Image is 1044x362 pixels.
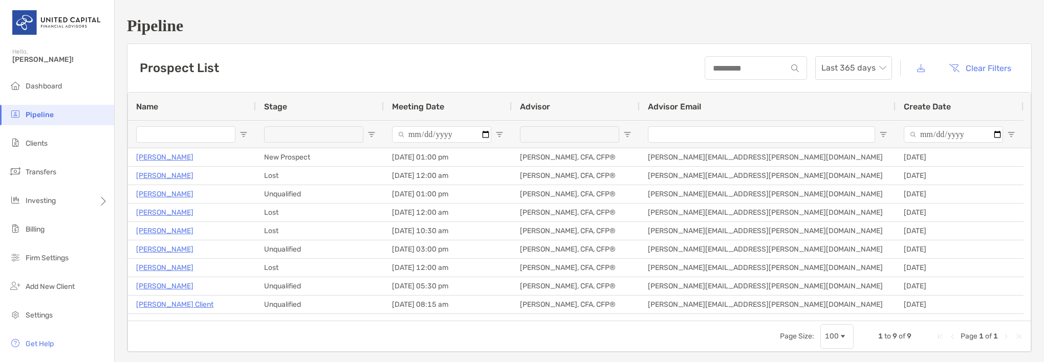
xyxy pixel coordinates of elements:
[136,298,213,311] a: [PERSON_NAME] Client
[256,222,384,240] div: Lost
[9,137,21,149] img: clients icon
[136,224,193,237] a: [PERSON_NAME]
[136,280,193,292] a: [PERSON_NAME]
[12,55,108,64] span: [PERSON_NAME]!
[127,16,1032,35] h1: Pipeline
[896,277,1024,295] div: [DATE]
[640,277,896,295] div: [PERSON_NAME][EMAIL_ADDRESS][PERSON_NAME][DOMAIN_NAME]
[993,332,998,341] span: 1
[640,259,896,277] div: [PERSON_NAME][EMAIL_ADDRESS][PERSON_NAME][DOMAIN_NAME]
[9,308,21,321] img: settings icon
[821,57,886,79] span: Last 365 days
[640,185,896,203] div: [PERSON_NAME][EMAIL_ADDRESS][PERSON_NAME][DOMAIN_NAME]
[948,332,956,341] div: Previous Page
[512,222,640,240] div: [PERSON_NAME], CFA, CFP®
[648,126,875,143] input: Advisor Email Filter Input
[26,168,56,176] span: Transfers
[140,61,219,75] h3: Prospect List
[896,203,1024,221] div: [DATE]
[640,203,896,221] div: [PERSON_NAME][EMAIL_ADDRESS][PERSON_NAME][DOMAIN_NAME]
[9,337,21,349] img: get-help icon
[26,225,45,234] span: Billing
[512,277,640,295] div: [PERSON_NAME], CFA, CFP®
[979,332,984,341] span: 1
[904,102,951,111] span: Create Date
[936,332,944,341] div: First Page
[896,148,1024,166] div: [DATE]
[136,102,158,111] span: Name
[256,185,384,203] div: Unqualified
[9,108,21,120] img: pipeline icon
[384,203,512,221] div: [DATE] 12:00 am
[256,296,384,313] div: Unqualified
[961,332,977,341] span: Page
[512,240,640,258] div: [PERSON_NAME], CFA, CFP®
[640,222,896,240] div: [PERSON_NAME][EMAIL_ADDRESS][PERSON_NAME][DOMAIN_NAME]
[384,222,512,240] div: [DATE] 10:30 am
[136,188,193,200] p: [PERSON_NAME]
[9,251,21,263] img: firm-settings icon
[256,259,384,277] div: Lost
[893,332,897,341] span: 9
[941,57,1019,79] button: Clear Filters
[512,203,640,221] div: [PERSON_NAME], CFA, CFP®
[907,332,911,341] span: 9
[878,332,883,341] span: 1
[495,130,504,139] button: Open Filter Menu
[26,110,54,119] span: Pipeline
[896,167,1024,185] div: [DATE]
[26,254,69,262] span: Firm Settings
[512,148,640,166] div: [PERSON_NAME], CFA, CFP®
[623,130,632,139] button: Open Filter Menu
[256,167,384,185] div: Lost
[26,311,53,320] span: Settings
[26,340,54,348] span: Get Help
[392,102,444,111] span: Meeting Date
[384,167,512,185] div: [DATE] 12:00 am
[26,139,48,148] span: Clients
[512,259,640,277] div: [PERSON_NAME], CFA, CFP®
[367,130,376,139] button: Open Filter Menu
[384,185,512,203] div: [DATE] 01:00 pm
[896,296,1024,313] div: [DATE]
[26,282,75,291] span: Add New Client
[136,261,193,274] a: [PERSON_NAME]
[384,148,512,166] div: [DATE] 01:00 pm
[899,332,905,341] span: of
[256,277,384,295] div: Unqualified
[384,296,512,313] div: [DATE] 08:15 am
[512,185,640,203] div: [PERSON_NAME], CFA, CFP®
[640,148,896,166] div: [PERSON_NAME][EMAIL_ADDRESS][PERSON_NAME][DOMAIN_NAME]
[896,185,1024,203] div: [DATE]
[820,324,854,349] div: Page Size
[9,280,21,292] img: add_new_client icon
[884,332,891,341] span: to
[256,148,384,166] div: New Prospect
[640,240,896,258] div: [PERSON_NAME][EMAIL_ADDRESS][PERSON_NAME][DOMAIN_NAME]
[136,151,193,164] a: [PERSON_NAME]
[384,259,512,277] div: [DATE] 12:00 am
[9,194,21,206] img: investing icon
[896,222,1024,240] div: [DATE]
[136,126,235,143] input: Name Filter Input
[9,79,21,92] img: dashboard icon
[26,196,56,205] span: Investing
[640,167,896,185] div: [PERSON_NAME][EMAIL_ADDRESS][PERSON_NAME][DOMAIN_NAME]
[904,126,1003,143] input: Create Date Filter Input
[136,243,193,256] a: [PERSON_NAME]
[896,240,1024,258] div: [DATE]
[9,222,21,235] img: billing icon
[9,165,21,177] img: transfers icon
[256,240,384,258] div: Unqualified
[136,169,193,182] a: [PERSON_NAME]
[985,332,992,341] span: of
[648,102,701,111] span: Advisor Email
[240,130,248,139] button: Open Filter Menu
[384,240,512,258] div: [DATE] 03:00 pm
[136,206,193,219] p: [PERSON_NAME]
